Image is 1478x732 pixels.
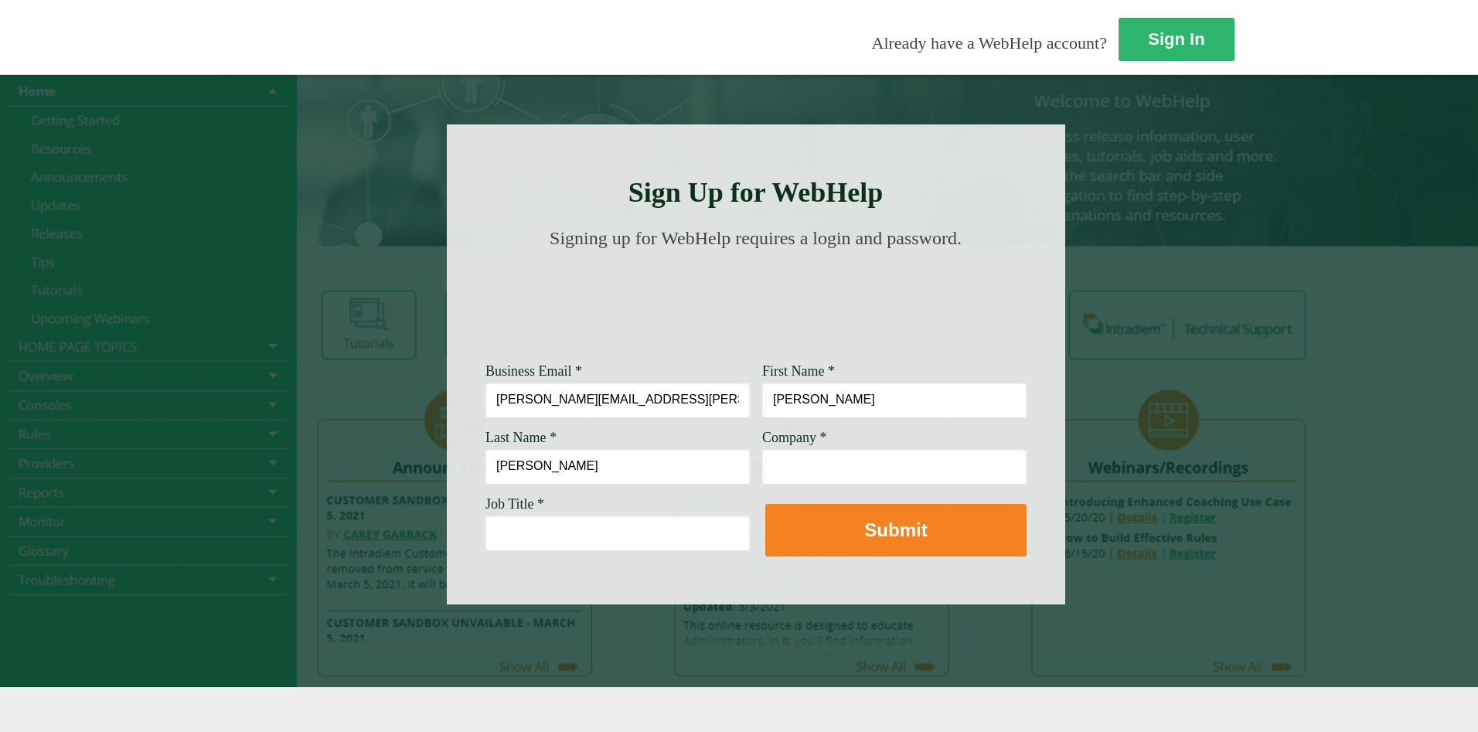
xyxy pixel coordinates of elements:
[628,177,884,208] strong: Sign Up for WebHelp
[485,430,557,445] span: Last Name *
[872,33,1107,53] span: Already have a WebHelp account?
[762,430,827,445] span: Company *
[765,504,1027,557] button: Submit
[495,264,1017,342] img: Need Credentials? Sign up below. Have Credentials? Use the sign-in button.
[1119,18,1235,61] a: Sign In
[1148,29,1204,49] strong: Sign In
[550,228,962,248] span: Signing up for WebHelp requires a login and password.
[485,363,582,379] span: Business Email *
[762,363,835,379] span: First Name *
[485,496,544,512] span: Job Title *
[864,519,927,540] strong: Submit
